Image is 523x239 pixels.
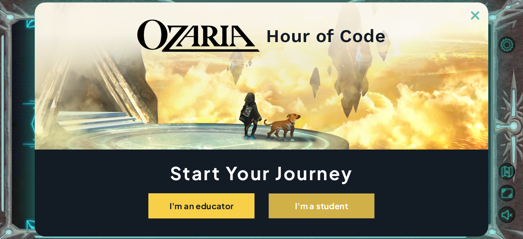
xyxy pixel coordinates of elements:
[266,28,386,44] h2: Hour of Code
[148,193,255,219] button: I'm an educator
[137,20,260,52] img: blackOzariaWordmark.png
[471,11,479,20] img: ExitButton_Dusk.png
[35,165,488,181] h1: Start Your Journey
[268,193,375,219] button: I'm a student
